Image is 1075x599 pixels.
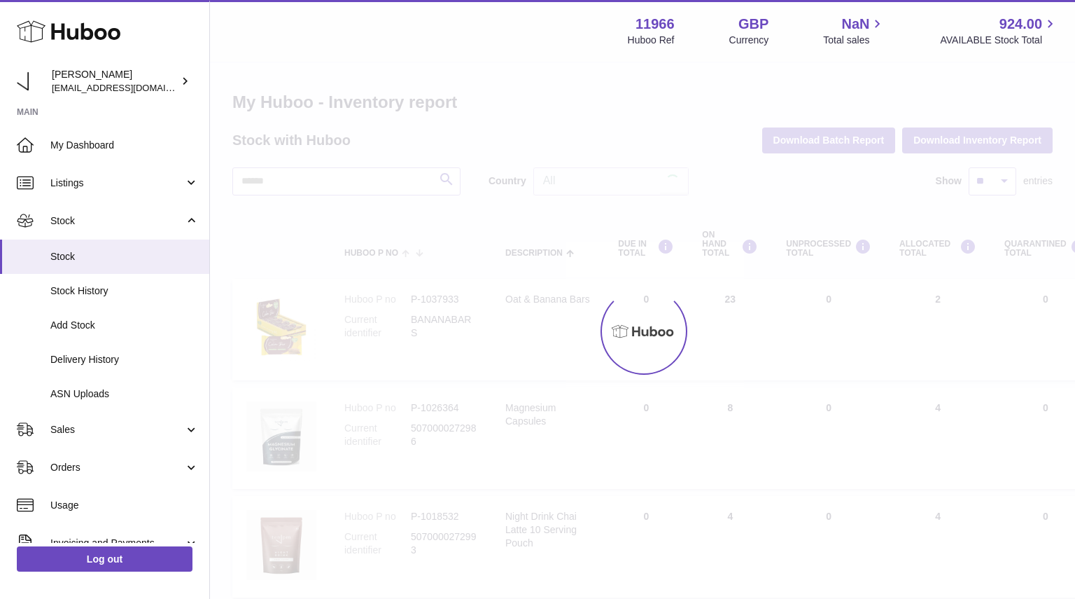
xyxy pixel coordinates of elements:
img: info@tenpm.co [17,71,38,92]
span: Invoicing and Payments [50,537,184,550]
span: Listings [50,177,184,190]
a: Log out [17,546,192,572]
span: Stock [50,214,184,228]
span: Add Stock [50,319,199,332]
span: ASN Uploads [50,387,199,401]
span: NaN [841,15,869,34]
span: Orders [50,461,184,474]
div: Huboo Ref [628,34,675,47]
span: Stock [50,250,199,263]
span: Stock History [50,284,199,298]
div: [PERSON_NAME] [52,68,178,95]
div: Currency [729,34,769,47]
strong: GBP [738,15,768,34]
span: Delivery History [50,353,199,366]
span: 924.00 [999,15,1042,34]
a: 924.00 AVAILABLE Stock Total [940,15,1058,47]
a: NaN Total sales [823,15,885,47]
span: Usage [50,499,199,512]
span: [EMAIL_ADDRESS][DOMAIN_NAME] [52,82,206,93]
span: AVAILABLE Stock Total [940,34,1058,47]
span: Sales [50,423,184,436]
span: Total sales [823,34,885,47]
span: My Dashboard [50,139,199,152]
strong: 11966 [635,15,675,34]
